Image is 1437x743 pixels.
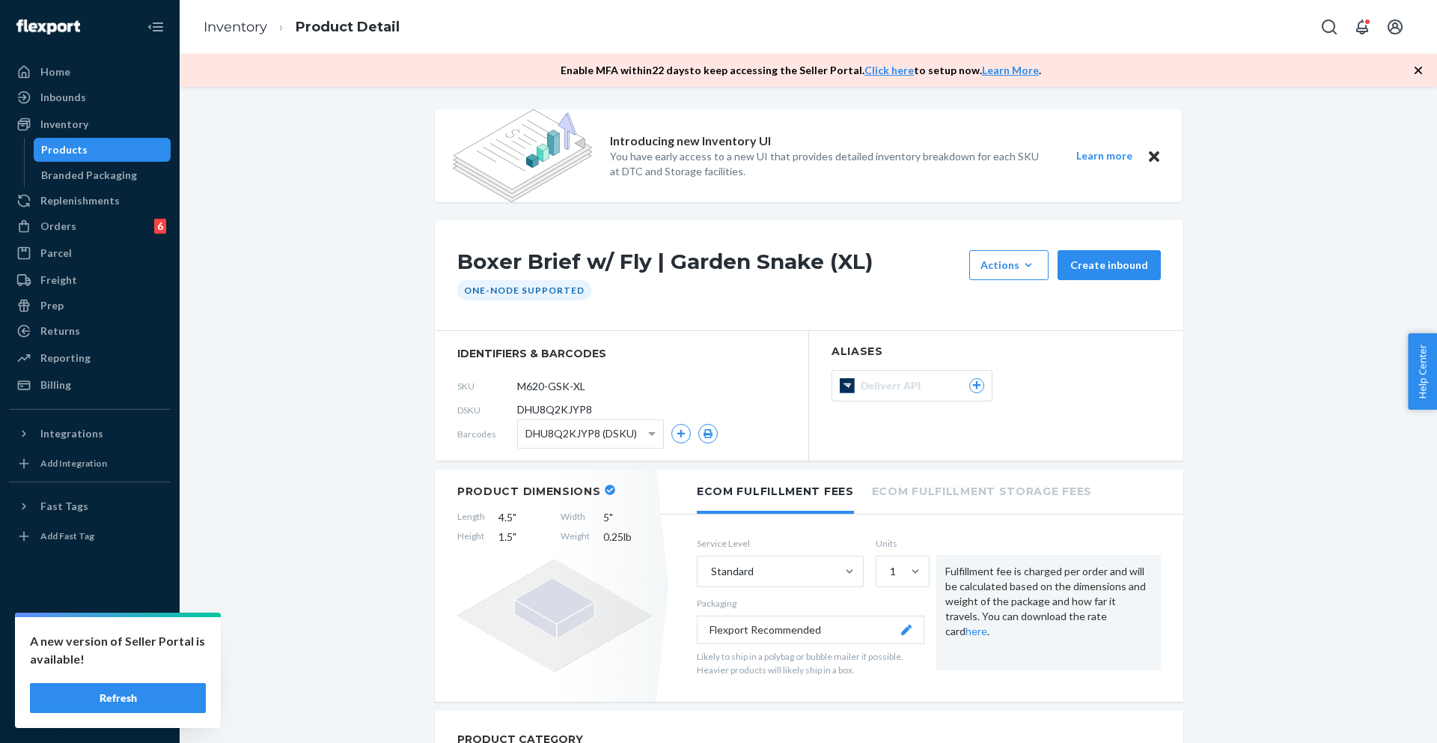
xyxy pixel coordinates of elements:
button: Refresh [30,683,206,713]
span: identifiers & barcodes [457,346,786,361]
div: Branded Packaging [41,168,137,183]
button: Close [1144,147,1164,166]
span: Length [457,510,485,525]
button: Give Feedback [9,701,171,725]
div: 1 [890,564,896,579]
div: Add Fast Tag [40,530,94,542]
a: Branded Packaging [34,163,171,187]
div: Integrations [40,426,103,441]
span: Deliverr API [861,378,927,393]
div: Fast Tags [40,499,88,514]
button: Integrations [9,422,171,446]
img: new-reports-banner-icon.82668bd98b6a51aee86340f2a7b77ae3.png [453,109,592,202]
a: Settings [9,625,171,649]
button: Create inbound [1058,250,1161,280]
label: Service Level [697,537,864,550]
span: DHU8Q2KJYP8 [517,402,592,417]
button: Open account menu [1380,12,1410,42]
div: Returns [40,324,80,339]
h2: Product Dimensions [457,485,601,498]
a: Replenishments [9,189,171,213]
label: Units [876,537,924,550]
div: Freight [40,273,77,288]
div: One-Node Supported [457,280,591,300]
a: Billing [9,373,171,397]
a: Add Fast Tag [9,524,171,548]
a: Freight [9,268,171,292]
a: Returns [9,319,171,343]
div: Inbounds [40,90,86,105]
input: Standard [710,564,711,579]
a: Learn More [982,64,1039,76]
div: Standard [711,564,754,579]
a: Help Center [9,676,171,700]
div: Replenishments [40,193,120,208]
h2: Aliases [832,346,1161,357]
p: Introducing new Inventory UI [610,133,771,150]
span: " [513,511,516,524]
a: Products [34,138,171,162]
button: Open notifications [1347,12,1377,42]
ol: breadcrumbs [192,5,412,49]
span: 0.25 lb [603,530,652,545]
a: Prep [9,294,171,318]
span: Width [561,510,590,525]
span: Weight [561,530,590,545]
p: You have early access to a new UI that provides detailed inventory breakdown for each SKU at DTC ... [610,149,1049,179]
input: 1 [888,564,890,579]
div: Home [40,64,70,79]
li: Ecom Fulfillment Fees [697,470,854,514]
a: Product Detail [296,19,400,35]
span: " [609,511,613,524]
a: Orders6 [9,214,171,238]
div: Billing [40,377,71,392]
span: DSKU [457,404,517,416]
div: Prep [40,298,64,313]
div: Reporting [40,351,91,366]
div: Products [41,142,88,157]
p: Packaging [697,597,924,610]
span: 5 [603,510,652,525]
a: Parcel [9,241,171,265]
a: Click here [864,64,914,76]
a: Add Integration [9,452,171,476]
span: 1.5 [498,530,547,545]
span: DHU8Q2KJYP8 (DSKU) [525,421,637,446]
button: Fast Tags [9,494,171,518]
button: Close Navigation [141,12,171,42]
button: Talk to Support [9,650,171,674]
p: Enable MFA within 22 days to keep accessing the Seller Portal. to setup now. . [561,63,1041,78]
img: Flexport logo [16,19,80,34]
button: Help Center [1408,333,1437,410]
a: here [965,625,987,637]
span: Barcodes [457,428,517,440]
a: Home [9,60,171,84]
button: Open Search Box [1314,12,1344,42]
button: Actions [969,250,1049,280]
div: Inventory [40,117,88,132]
div: Parcel [40,246,72,261]
iframe: Opens a widget where you can chat to one of our agents [1340,698,1422,736]
div: 6 [154,219,166,234]
li: Ecom Fulfillment Storage Fees [872,470,1092,511]
div: Orders [40,219,76,234]
button: Learn more [1067,147,1141,166]
button: Deliverr API [832,370,992,401]
div: Add Integration [40,457,107,470]
p: Likely to ship in a polybag or bubble mailer if possible. Heavier products will likely ship in a ... [697,650,924,676]
a: Inventory [204,19,267,35]
a: Inventory [9,112,171,136]
a: Inbounds [9,85,171,109]
span: Height [457,530,485,545]
h1: Boxer Brief w/ Fly | Garden Snake (XL) [457,250,962,280]
button: Flexport Recommended [697,616,924,644]
a: Reporting [9,346,171,370]
p: A new version of Seller Portal is available! [30,632,206,668]
div: Fulfillment fee is charged per order and will be calculated based on the dimensions and weight of... [936,555,1161,670]
span: " [513,530,516,543]
span: SKU [457,380,517,392]
span: 4.5 [498,510,547,525]
div: Actions [980,258,1037,273]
